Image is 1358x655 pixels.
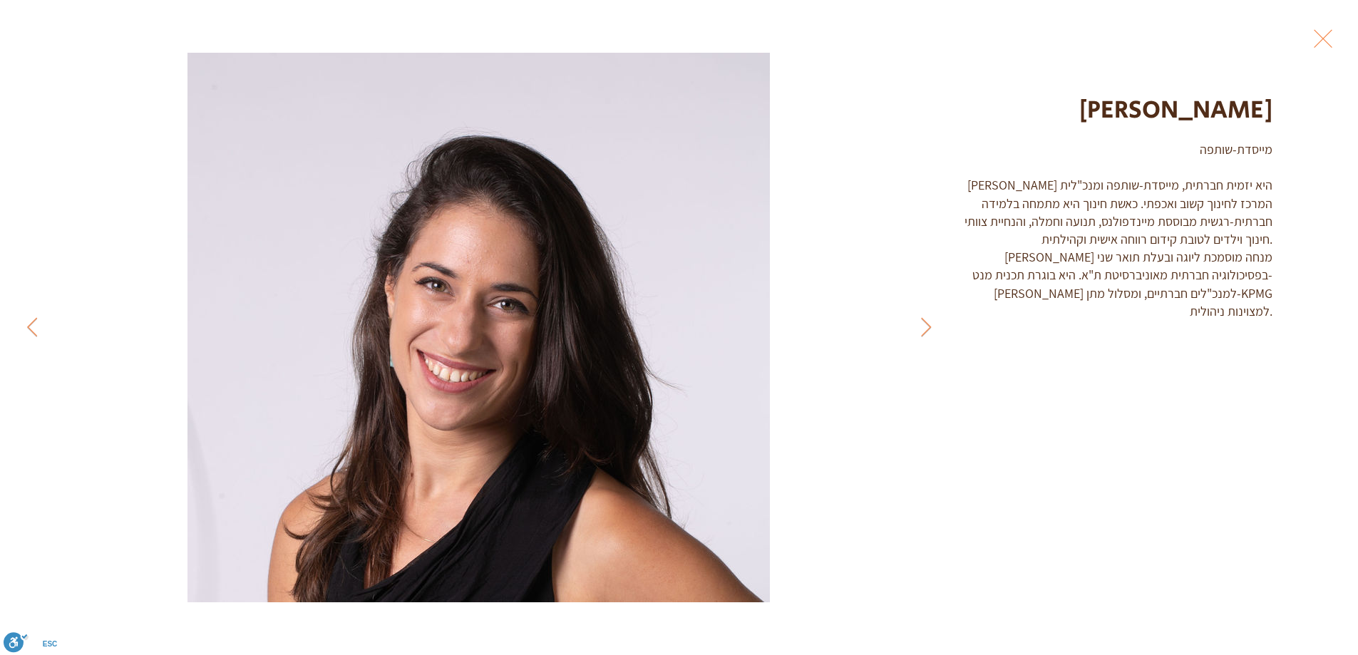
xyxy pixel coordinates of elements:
div: מייסדת-שותפה [PERSON_NAME] היא יזמית חברתית, מייסדת-שותפה ומנכ"לית המרכז לחינוך קשוב ואכפתי. כאשת... [954,140,1273,320]
button: Exit expand mode [1310,21,1337,53]
button: Previous Item [908,310,944,346]
h1: [PERSON_NAME] [954,93,1273,128]
button: Next Item [14,310,50,346]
